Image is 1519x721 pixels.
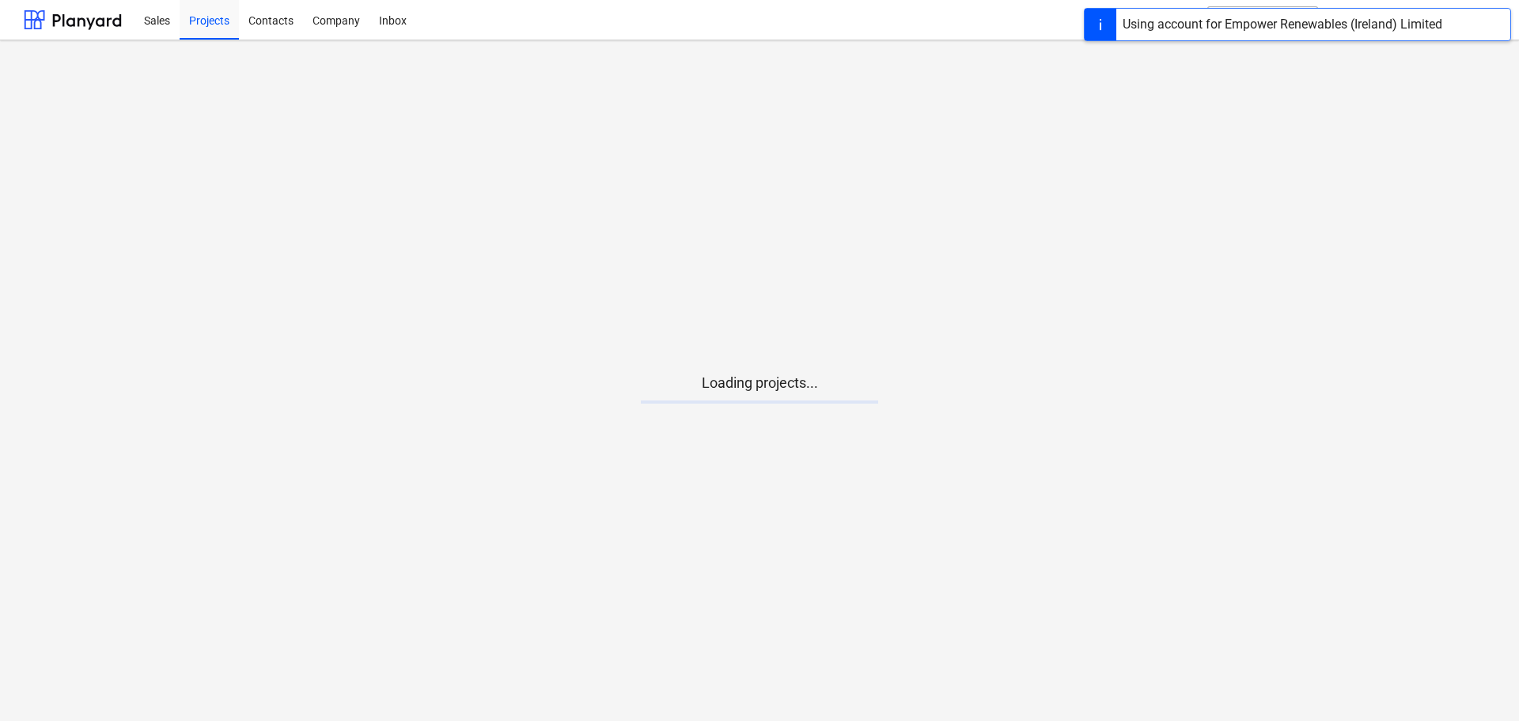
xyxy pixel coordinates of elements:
[1123,15,1442,34] div: Using account for Empower Renewables (Ireland) Limited
[641,374,878,393] p: Loading projects...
